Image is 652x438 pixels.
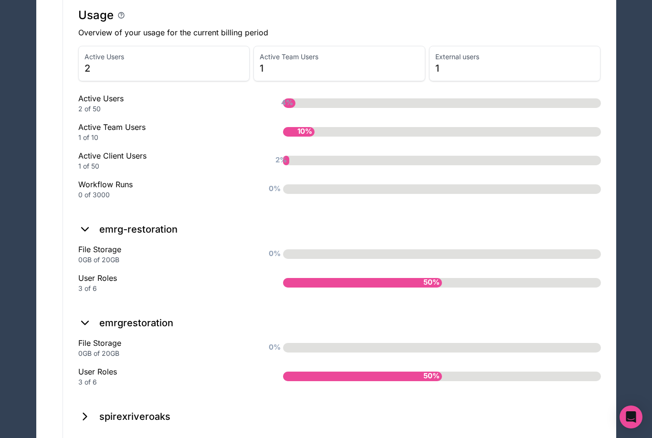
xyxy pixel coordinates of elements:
span: 0% [266,181,283,197]
div: File Storage [78,337,252,358]
h1: Usage [78,8,114,23]
div: 0GB of 20GB [78,255,252,265]
div: 1 of 50 [78,161,252,171]
span: 0% [266,340,283,355]
div: Active Client Users [78,150,252,171]
span: 2% [273,152,289,168]
div: File Storage [78,244,252,265]
span: 50% [421,275,442,290]
div: User Roles [78,366,252,387]
p: Overview of your usage for the current billing period [78,27,601,38]
div: User Roles [78,272,252,293]
span: 1 [260,62,419,75]
span: 1 [435,62,595,75]
div: 3 of 6 [78,284,252,293]
span: External users [435,52,595,62]
h2: emrgrestoration [99,316,173,330]
span: 2 [84,62,244,75]
div: 1 of 10 [78,133,252,142]
span: 4% [279,95,295,111]
h2: emrg-restoration [99,223,178,236]
span: Active Team Users [260,52,419,62]
div: 2 of 50 [78,104,252,114]
div: Open Intercom Messenger [620,406,642,428]
div: 3 of 6 [78,377,252,387]
div: Workflow Runs [78,179,252,200]
div: Active Team Users [78,121,252,142]
span: Active Users [84,52,244,62]
span: 0% [266,246,283,262]
div: 0GB of 20GB [78,349,252,358]
div: 0 of 3000 [78,190,252,200]
span: 50% [421,368,442,384]
h2: spirexriveroaks [99,410,170,423]
span: 10% [295,124,315,139]
div: Active Users [78,93,252,114]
